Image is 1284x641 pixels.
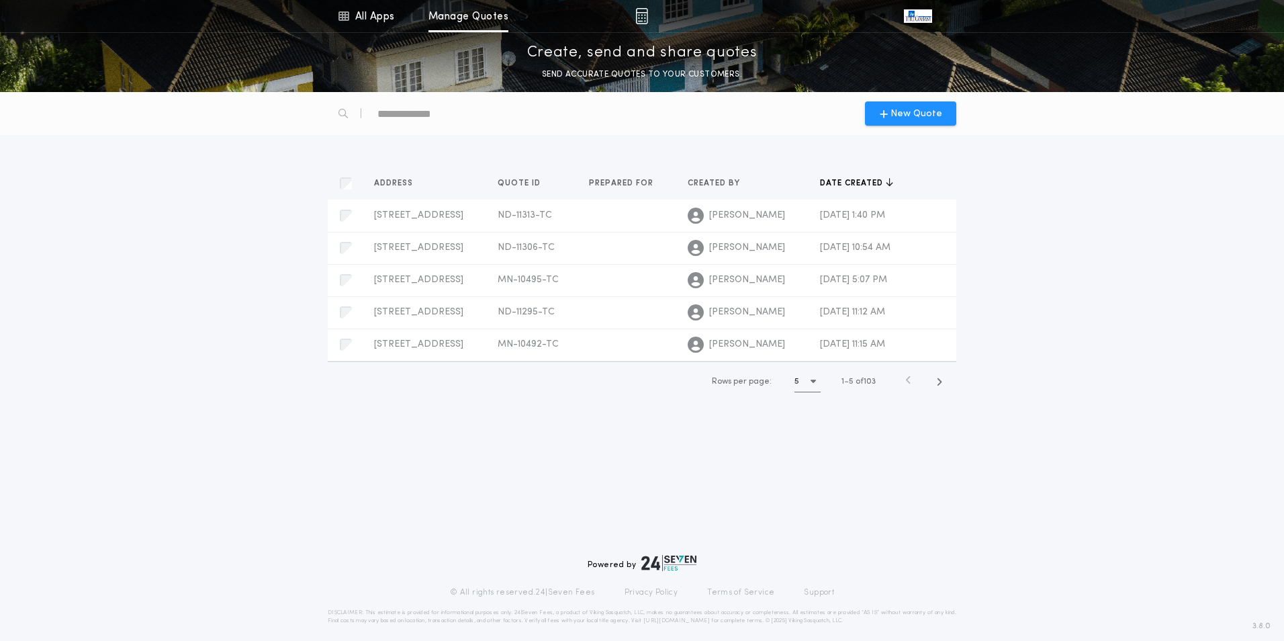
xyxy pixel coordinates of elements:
[625,587,678,598] a: Privacy Policy
[635,8,648,24] img: img
[374,177,423,190] button: Address
[527,42,758,64] p: Create, send and share quotes
[643,618,710,624] a: [URL][DOMAIN_NAME]
[1252,620,1271,632] span: 3.8.0
[498,339,559,349] span: MN-10492-TC
[498,275,559,285] span: MN-10495-TC
[709,273,785,287] span: [PERSON_NAME]
[542,68,742,81] p: SEND ACCURATE QUOTES TO YOUR CUSTOMERS.
[709,306,785,319] span: [PERSON_NAME]
[820,275,887,285] span: [DATE] 5:07 PM
[712,378,772,386] span: Rows per page:
[328,609,956,625] p: DISCLAIMER: This estimate is provided for informational purposes only. 24|Seven Fees, a product o...
[904,9,932,23] img: vs-icon
[794,371,821,392] button: 5
[374,307,463,317] span: [STREET_ADDRESS]
[849,378,854,386] span: 5
[709,338,785,351] span: [PERSON_NAME]
[688,178,743,189] span: Created by
[820,177,893,190] button: Date created
[856,376,876,388] span: of 103
[820,307,885,317] span: [DATE] 11:12 AM
[498,210,552,220] span: ND-11313-TC
[374,339,463,349] span: [STREET_ADDRESS]
[794,375,799,388] h1: 5
[498,307,555,317] span: ND-11295-TC
[588,555,696,571] div: Powered by
[374,275,463,285] span: [STREET_ADDRESS]
[820,339,885,349] span: [DATE] 11:15 AM
[890,107,942,121] span: New Quote
[820,210,885,220] span: [DATE] 1:40 PM
[498,243,555,253] span: ND-11306-TC
[589,178,656,189] span: Prepared for
[865,101,956,126] button: New Quote
[804,587,834,598] a: Support
[709,241,785,255] span: [PERSON_NAME]
[374,210,463,220] span: [STREET_ADDRESS]
[707,587,774,598] a: Terms of Service
[374,243,463,253] span: [STREET_ADDRESS]
[820,243,890,253] span: [DATE] 10:54 AM
[450,587,595,598] p: © All rights reserved. 24|Seven Fees
[374,178,416,189] span: Address
[641,555,696,571] img: logo
[841,378,844,386] span: 1
[709,209,785,222] span: [PERSON_NAME]
[688,177,750,190] button: Created by
[820,178,886,189] span: Date created
[498,178,543,189] span: Quote ID
[498,177,551,190] button: Quote ID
